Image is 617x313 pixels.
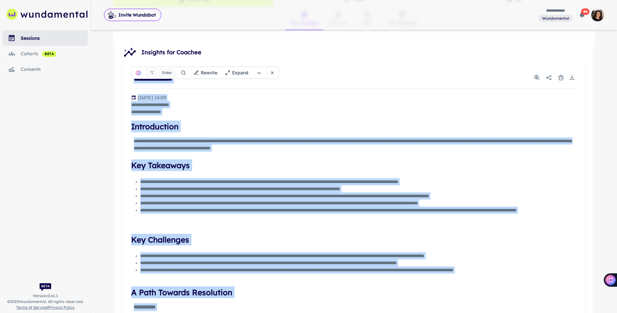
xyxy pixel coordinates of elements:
[3,61,88,77] a: consents
[131,286,577,298] h4: A Path Towards Resolution
[7,299,84,305] span: © 2025 Wundamental. All rights reserved.
[48,305,74,310] a: Privacy Policy
[538,14,573,22] span: You are a member of this workspace. Contact your workspace owner for assistance.
[567,73,577,82] button: Download
[131,121,577,132] h4: Introduction
[104,9,161,21] button: Invite Wundabot
[131,234,577,245] h4: Key Challenges
[142,48,587,57] span: Insights for Coachee
[532,73,542,82] button: Usage Statistics
[16,305,74,310] span: |
[556,73,566,82] button: Delete
[540,16,572,21] span: Wundamental
[21,66,88,73] div: consents
[131,159,577,171] h4: Key Takeaways
[3,30,88,46] a: sessions
[591,8,604,21] img: photoURL
[16,305,47,310] a: Terms of Service
[21,50,88,57] div: cohorts
[33,293,58,299] span: Version: 0.61.1
[21,35,88,42] div: sessions
[543,72,555,83] button: Share report
[581,8,589,15] span: 44
[3,46,88,61] a: cohorts beta
[42,51,56,57] span: beta
[576,8,588,21] button: 44
[104,8,161,21] span: Invite Wundabot to record a meeting
[138,94,166,101] p: Generated at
